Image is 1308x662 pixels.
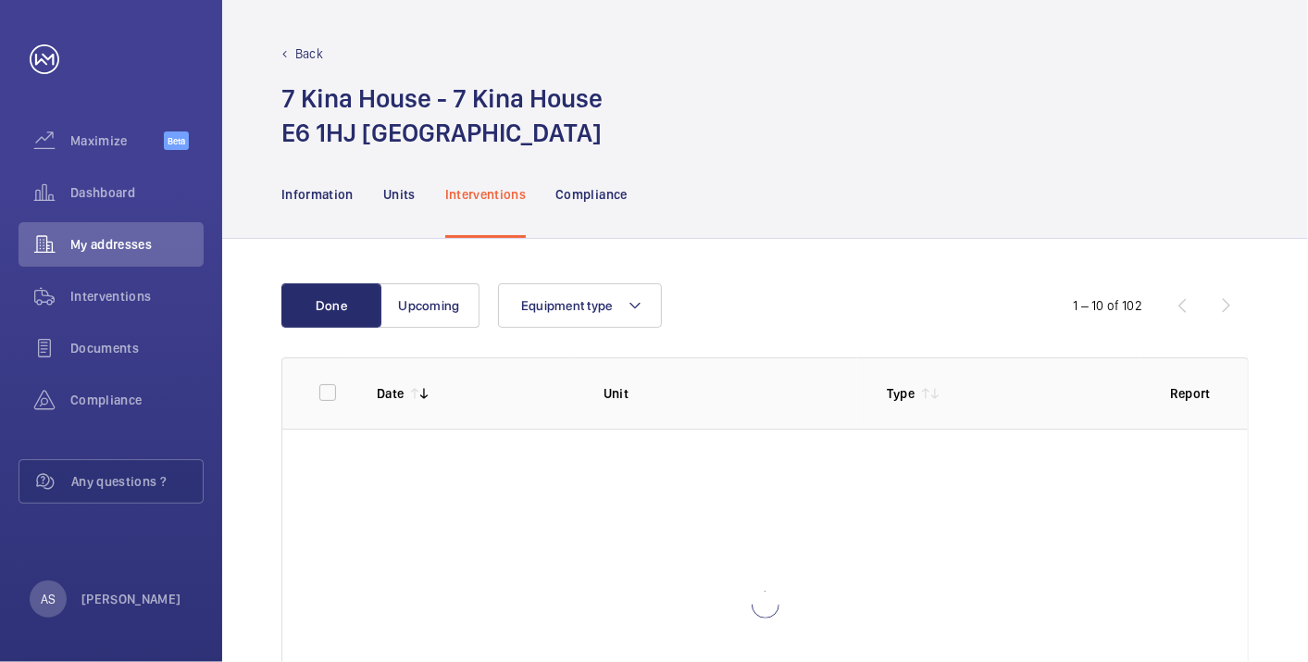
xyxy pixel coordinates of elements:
[70,287,204,306] span: Interventions
[70,235,204,254] span: My addresses
[70,339,204,357] span: Documents
[295,44,323,63] p: Back
[380,283,480,328] button: Upcoming
[555,185,628,204] p: Compliance
[70,131,164,150] span: Maximize
[521,298,613,313] span: Equipment type
[281,185,354,204] p: Information
[41,590,56,608] p: AS
[81,590,181,608] p: [PERSON_NAME]
[70,391,204,409] span: Compliance
[498,283,662,328] button: Equipment type
[281,283,381,328] button: Done
[71,472,203,491] span: Any questions ?
[383,185,416,204] p: Units
[445,185,527,204] p: Interventions
[604,384,857,403] p: Unit
[887,384,915,403] p: Type
[377,384,404,403] p: Date
[1170,384,1211,403] p: Report
[1074,296,1142,315] div: 1 – 10 of 102
[164,131,189,150] span: Beta
[281,81,603,150] h1: 7 Kina House - 7 Kina House E6 1HJ [GEOGRAPHIC_DATA]
[70,183,204,202] span: Dashboard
